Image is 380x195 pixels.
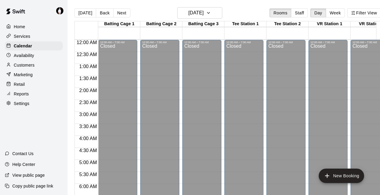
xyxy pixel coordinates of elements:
[14,33,30,39] p: Services
[12,161,35,167] p: Help Center
[96,8,114,17] button: Back
[78,112,99,117] span: 3:00 AM
[5,22,63,31] a: Home
[75,52,99,57] span: 12:30 AM
[78,88,99,93] span: 2:00 AM
[5,51,63,60] a: Availability
[188,9,204,17] h6: [DATE]
[78,184,99,189] span: 6:00 AM
[55,5,68,17] div: Travis Hamilton
[98,21,140,27] div: Batting Cage 1
[326,8,345,17] button: Week
[78,160,99,165] span: 5:00 AM
[14,81,25,87] p: Retail
[269,8,291,17] button: Rooms
[226,41,262,44] div: 12:00 AM – 7:00 AM
[12,172,45,178] p: View public page
[113,8,130,17] button: Next
[5,41,63,50] a: Calendar
[14,24,25,30] p: Home
[5,61,63,70] a: Customers
[319,169,364,183] button: add
[5,80,63,89] a: Retail
[224,21,266,27] div: Tee Station 1
[140,21,182,27] div: Batting Cage 2
[5,70,63,79] a: Marketing
[291,8,308,17] button: Staff
[266,21,309,27] div: Tee Station 2
[78,64,99,69] span: 1:00 AM
[78,100,99,105] span: 2:30 AM
[142,41,178,44] div: 12:00 AM – 7:00 AM
[78,124,99,129] span: 3:30 AM
[14,43,32,49] p: Calendar
[182,21,224,27] div: Batting Cage 3
[5,99,63,108] a: Settings
[310,8,326,17] button: Day
[56,7,63,14] img: Travis Hamilton
[184,41,220,44] div: 12:00 AM – 7:00 AM
[75,40,99,45] span: 12:00 AM
[14,72,33,78] p: Marketing
[100,41,135,44] div: 12:00 AM – 7:00 AM
[12,183,53,189] p: Copy public page link
[5,89,63,98] a: Reports
[14,52,34,58] p: Availability
[78,148,99,153] span: 4:30 AM
[78,172,99,177] span: 5:30 AM
[177,7,222,19] button: [DATE]
[14,100,29,106] p: Settings
[14,62,35,68] p: Customers
[310,41,346,44] div: 12:00 AM – 7:00 AM
[78,76,99,81] span: 1:30 AM
[74,8,96,17] button: [DATE]
[78,136,99,141] span: 4:00 AM
[5,32,63,41] a: Services
[12,151,34,157] p: Contact Us
[309,21,351,27] div: VR Station 1
[268,41,304,44] div: 12:00 AM – 7:00 AM
[14,91,29,97] p: Reports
